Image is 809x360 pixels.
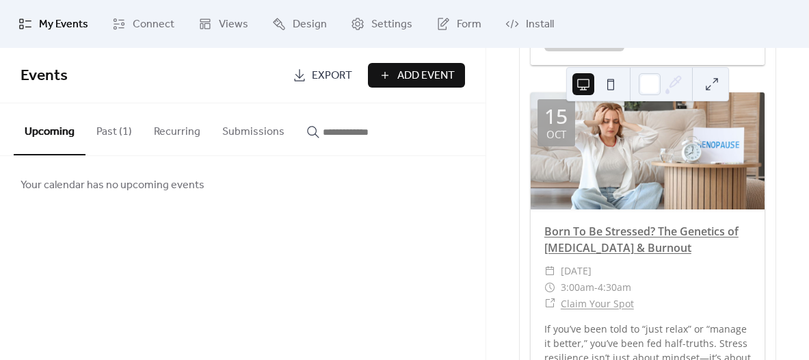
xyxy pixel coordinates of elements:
span: 3:00am [561,279,594,296]
a: Form [426,5,492,42]
div: ​ [544,296,555,312]
button: Past (1) [85,103,143,154]
span: - [594,279,598,296]
a: Views [188,5,258,42]
a: Settings [341,5,423,42]
span: Settings [371,16,412,33]
span: Export [312,68,352,84]
span: My Events [39,16,88,33]
div: Oct [546,129,566,140]
a: Born To Be Stressed? The Genetics of [MEDICAL_DATA] & Burnout [544,224,739,255]
span: [DATE] [561,263,592,279]
a: Export [282,63,362,88]
span: Design [293,16,327,33]
span: Events [21,61,68,91]
a: Claim Your Spot [561,297,634,310]
button: Recurring [143,103,211,154]
a: Design [262,5,337,42]
button: Add Event [368,63,465,88]
span: Views [219,16,248,33]
span: Add Event [397,68,455,84]
div: ​ [544,263,555,279]
div: ​ [544,279,555,296]
span: Your calendar has no upcoming events [21,177,204,194]
button: Upcoming [14,103,85,155]
div: 15 [544,106,568,127]
span: Connect [133,16,174,33]
span: Form [457,16,481,33]
a: Install [495,5,564,42]
button: Submissions [211,103,295,154]
span: Install [526,16,554,33]
span: 4:30am [598,279,631,296]
a: My Events [8,5,98,42]
a: Connect [102,5,185,42]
